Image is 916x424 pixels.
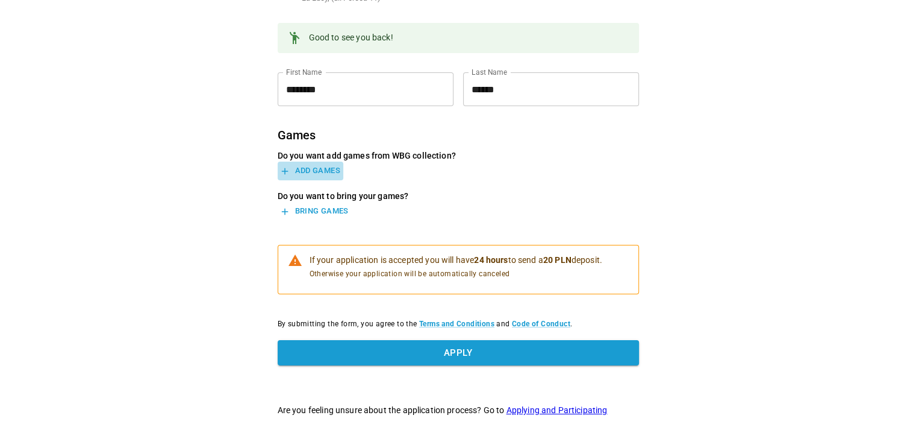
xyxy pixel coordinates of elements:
span: By submitting the form, you agree to the and . [278,318,639,331]
b: 24 hours [474,255,508,265]
p: Are you feeling unsure about the application process? Go to [278,404,639,416]
b: 20 PLN [543,255,572,265]
span: Otherwise your application will be automatically canceled [310,268,602,280]
label: Last Name [472,67,507,77]
a: Applying and Participating [506,405,608,415]
button: Bring games [278,202,352,221]
label: First Name [286,67,322,77]
button: Apply [278,340,639,365]
a: Code of Conduct [512,320,570,328]
h6: Games [278,125,639,145]
div: Good to see you back! [309,27,393,49]
p: Do you want to bring your games? [278,190,639,202]
p: Do you want add games from WBG collection? [278,150,639,162]
p: If your application is accepted you will have to send a deposit. [310,254,602,266]
a: Terms and Conditions [419,320,494,328]
button: Add games [278,162,343,180]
